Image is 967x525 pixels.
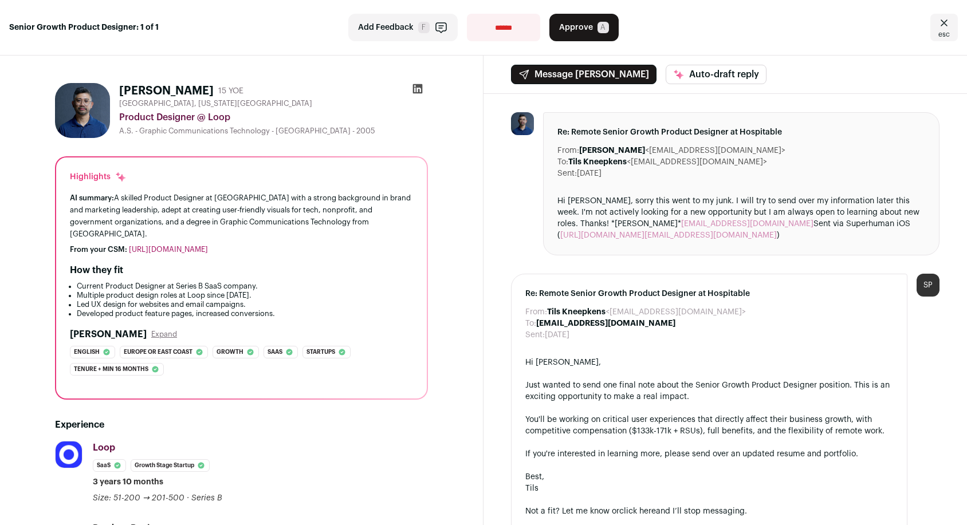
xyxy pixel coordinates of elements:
b: Tils Kneepkens [547,308,606,316]
li: Multiple product design roles at Loop since [DATE]. [77,291,413,300]
dd: <[EMAIL_ADDRESS][DOMAIN_NAME]> [568,156,767,168]
span: Add Feedback [358,22,414,33]
span: A [598,22,609,33]
h2: Experience [55,418,428,432]
dt: To: [557,156,568,168]
span: Series B [191,494,222,502]
div: Product Designer @ Loop [119,110,428,124]
dt: Sent: [557,168,577,179]
span: Tenure + min 16 months [74,364,148,375]
a: click here [619,507,656,515]
a: [URL][DOMAIN_NAME] [129,246,208,253]
div: Not a fit? Let me know or and I’ll stop messaging. [525,506,893,517]
span: 3 years 10 months [93,476,163,488]
span: esc [938,30,950,39]
dt: From: [557,145,579,156]
img: 4f2f30870b57915a26dc54572e76950665bd3197b0c91de934f1393de421f7b8.jpg [56,441,82,468]
span: · [187,492,189,504]
a: Close [930,14,958,41]
span: Size: 51-200 → 201-500 [93,494,184,502]
img: 6a529eb1b7f6487422adc7b36e7e59c8b0990c827fb2545fba378fc81118ba12.jpg [511,112,534,135]
span: Growth [217,346,243,358]
b: [PERSON_NAME] [579,147,645,155]
button: Expand [151,330,177,339]
div: A skilled Product Designer at [GEOGRAPHIC_DATA] with a strong background in brand and marketing l... [70,192,413,240]
span: Startups [306,346,335,358]
dt: To: [525,318,536,329]
button: Auto-draft reply [666,65,766,84]
div: You'll be working on critical user experiences that directly affect their business growth, with c... [525,414,893,437]
span: Europe or east coast [124,346,192,358]
h1: [PERSON_NAME] [119,83,214,99]
li: Led UX design for websites and email campaigns. [77,300,413,309]
button: Approve A [549,14,619,41]
div: Highlights [70,171,127,183]
span: Re: Remote Senior Growth Product Designer at Hospitable [525,288,893,299]
div: SP [917,274,940,297]
span: [GEOGRAPHIC_DATA], [US_STATE][GEOGRAPHIC_DATA] [119,99,312,108]
li: Developed product feature pages, increased conversions. [77,309,413,318]
div: If you're interested in learning more, please send over an updated resume and portfolio. [525,448,893,460]
a: [EMAIL_ADDRESS][DOMAIN_NAME] [681,220,813,228]
b: Tils Kneepkens [568,158,627,166]
dd: [DATE] [577,168,602,179]
span: Saas [268,346,282,358]
span: Loop [93,443,115,452]
dt: From: [525,306,547,318]
a: [URL][DOMAIN_NAME][EMAIL_ADDRESS][DOMAIN_NAME] [560,231,777,239]
div: Hi [PERSON_NAME], [525,357,893,368]
li: SaaS [93,459,126,472]
span: Approve [559,22,593,33]
li: Growth Stage Startup [131,459,210,472]
strong: Senior Growth Product Designer: 1 of 1 [9,22,159,33]
li: Current Product Designer at Series B SaaS company. [77,282,413,291]
div: 15 YOE [218,85,243,97]
img: 6a529eb1b7f6487422adc7b36e7e59c8b0990c827fb2545fba378fc81118ba12.jpg [55,83,110,138]
div: A.S. - Graphic Communications Technology - [GEOGRAPHIC_DATA] - 2005 [119,127,428,136]
dt: Sent: [525,329,545,341]
span: From your CSM: [70,246,127,253]
div: Hi [PERSON_NAME], sorry this went to my junk. I will try to send over my information later this w... [557,195,925,241]
div: Tils [525,483,893,494]
div: Just wanted to send one final note about the Senior Growth Product Designer position. This is an ... [525,380,893,402]
span: F [418,22,430,33]
h2: [PERSON_NAME] [70,327,147,341]
h2: How they fit [70,263,123,277]
dd: <[EMAIL_ADDRESS][DOMAIN_NAME]> [579,145,785,156]
b: [EMAIL_ADDRESS][DOMAIN_NAME] [536,319,675,327]
div: Best, [525,471,893,483]
button: Message [PERSON_NAME] [511,65,657,84]
span: English [74,346,100,358]
button: Add Feedback F [348,14,458,41]
dd: <[EMAIL_ADDRESS][DOMAIN_NAME]> [547,306,746,318]
span: AI summary: [70,194,114,202]
dd: [DATE] [545,329,569,341]
span: Re: Remote Senior Growth Product Designer at Hospitable [557,127,925,138]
